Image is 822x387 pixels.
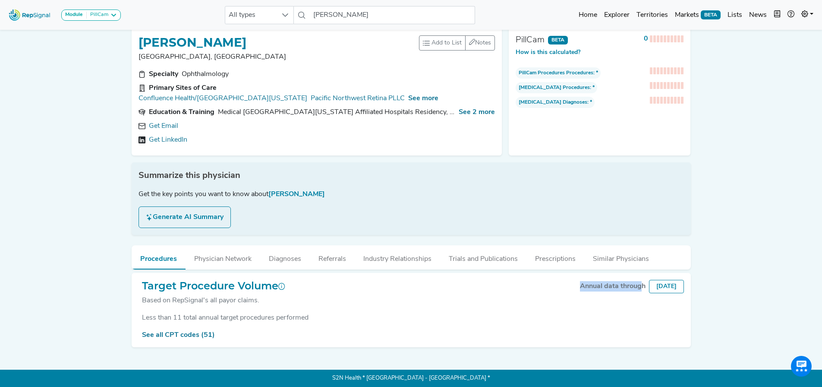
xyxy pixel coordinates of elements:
[649,280,684,293] div: [DATE]
[149,135,187,145] a: Get LinkedIn
[519,98,587,106] span: [MEDICAL_DATA] Diagnoses
[260,245,310,269] button: Diagnoses
[746,6,770,24] a: News
[310,6,475,24] input: Search a physician or facility
[575,6,601,24] a: Home
[139,52,419,62] p: [GEOGRAPHIC_DATA], [GEOGRAPHIC_DATA]
[149,107,214,117] div: Education & Training
[408,95,438,102] span: See more
[519,84,590,92] span: [MEDICAL_DATA] Procedures
[186,245,260,269] button: Physician Network
[142,295,285,306] div: Based on RepSignal's all payor claims.
[419,35,495,51] div: toolbar
[516,48,580,57] button: How is this calculated?
[671,6,724,24] a: MarketsBETA
[139,189,684,200] div: Get the key points you want to know about
[516,34,545,47] div: PillCam
[139,35,246,50] h1: [PERSON_NAME]
[149,121,178,131] a: Get Email
[601,6,633,24] a: Explorer
[310,245,355,269] button: Referrals
[139,313,684,323] div: Less than 11 total annual target procedures performed
[139,206,231,228] button: Generate AI Summary
[142,332,215,339] a: See all CPT codes (51)
[584,245,658,269] button: Similar Physicians
[218,107,456,117] div: Medical College of Wisconsin Affiliated Hospitals Residency, ophthalmology 1992 - 1994
[139,93,307,104] a: Confluence Health/[GEOGRAPHIC_DATA][US_STATE]
[132,245,186,270] button: Procedures
[431,38,462,48] span: Add to List
[225,6,277,24] span: All types
[149,83,217,93] div: Primary Sites of Care
[465,35,495,51] button: Notes
[355,245,440,269] button: Industry Relationships
[633,6,671,24] a: Territories
[475,40,491,46] span: Notes
[770,6,784,24] button: Intel Book
[519,69,593,77] span: PillCam Procedures Procedures
[61,10,121,21] button: ModulePillCam
[132,370,691,387] p: S2N Health * [GEOGRAPHIC_DATA] - [GEOGRAPHIC_DATA] *
[724,6,746,24] a: Lists
[580,281,646,292] div: Annual data through
[644,35,648,42] strong: 0
[65,12,83,17] strong: Module
[548,36,568,44] span: BETA
[149,69,178,79] div: Specialty
[526,245,584,269] button: Prescriptions
[459,109,495,116] span: See 2 more
[419,35,466,51] button: Add to List
[268,191,325,198] span: [PERSON_NAME]
[87,12,108,19] div: PillCam
[142,280,285,292] h2: Target Procedure Volume
[440,245,526,269] button: Trials and Publications
[701,10,721,19] span: BETA
[182,69,229,79] div: Ophthalmology
[139,169,240,182] span: Summarize this physician
[311,93,405,104] a: Pacific Northwest Retina PLLC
